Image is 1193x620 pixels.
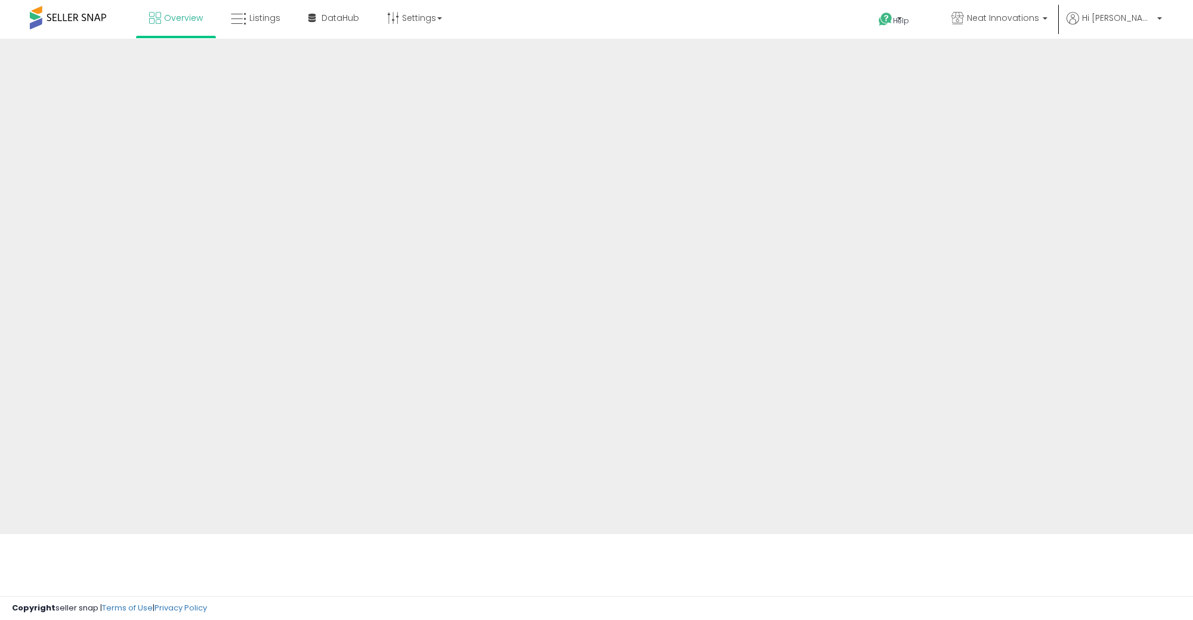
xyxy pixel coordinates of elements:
[322,12,359,24] span: DataHub
[878,12,893,27] i: Get Help
[249,12,280,24] span: Listings
[1082,12,1154,24] span: Hi [PERSON_NAME]
[1067,12,1162,39] a: Hi [PERSON_NAME]
[967,12,1039,24] span: Neat Innovations
[869,3,932,39] a: Help
[893,16,909,26] span: Help
[164,12,203,24] span: Overview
